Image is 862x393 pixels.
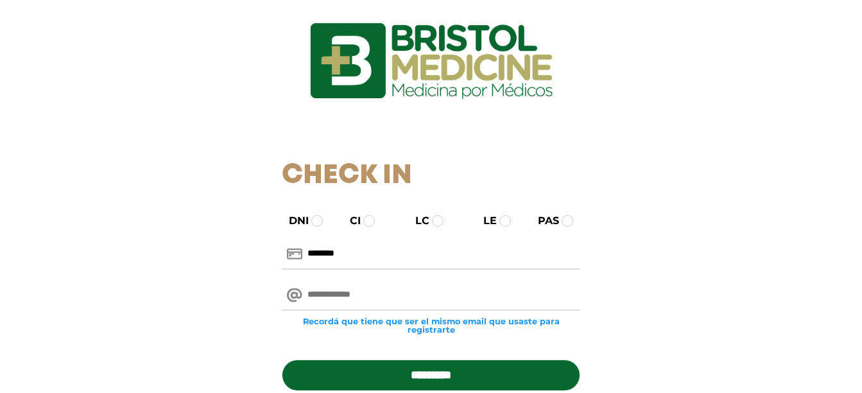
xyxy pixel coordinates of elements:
h1: Check In [282,160,580,192]
label: CI [338,213,361,229]
label: LC [404,213,429,229]
label: DNI [277,213,309,229]
small: Recordá que tiene que ser el mismo email que usaste para registrarte [282,317,580,334]
label: LE [472,213,497,229]
label: PAS [526,213,559,229]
